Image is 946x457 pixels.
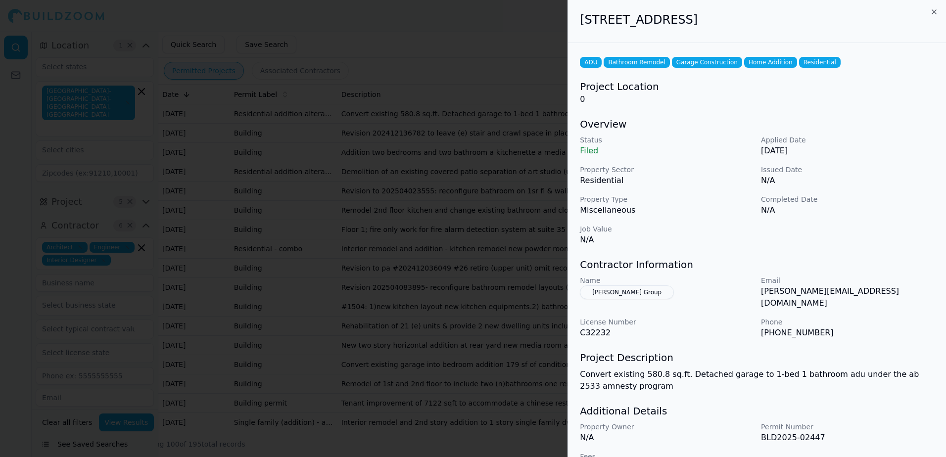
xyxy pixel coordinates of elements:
p: Job Value [580,224,753,234]
p: N/A [761,204,934,216]
p: BLD2025-02447 [761,432,934,444]
span: Residential [799,57,841,68]
span: Bathroom Remodel [604,57,669,68]
h2: [STREET_ADDRESS] [580,12,934,28]
p: Completed Date [761,194,934,204]
span: Home Addition [744,57,797,68]
p: N/A [580,234,753,246]
button: [PERSON_NAME] Group [580,285,674,299]
p: Property Type [580,194,753,204]
p: License Number [580,317,753,327]
p: Property Owner [580,422,753,432]
p: [PERSON_NAME][EMAIL_ADDRESS][DOMAIN_NAME] [761,285,934,309]
span: Garage Construction [672,57,742,68]
h3: Overview [580,117,934,131]
p: [PHONE_NUMBER] [761,327,934,339]
p: Email [761,275,934,285]
p: Property Sector [580,165,753,175]
p: Issued Date [761,165,934,175]
p: N/A [761,175,934,186]
p: N/A [580,432,753,444]
p: Filed [580,145,753,157]
p: Miscellaneous [580,204,753,216]
span: ADU [580,57,602,68]
h3: Project Description [580,351,934,365]
div: 0 [580,80,934,105]
p: [DATE] [761,145,934,157]
h3: Project Location [580,80,934,93]
p: Convert existing 580.8 sq.ft. Detached garage to 1-bed 1 bathroom adu under the ab 2533 amnesty p... [580,368,934,392]
p: Name [580,275,753,285]
p: C32232 [580,327,753,339]
p: Permit Number [761,422,934,432]
h3: Contractor Information [580,258,934,272]
h3: Additional Details [580,404,934,418]
p: Phone [761,317,934,327]
p: Residential [580,175,753,186]
p: Applied Date [761,135,934,145]
p: Status [580,135,753,145]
